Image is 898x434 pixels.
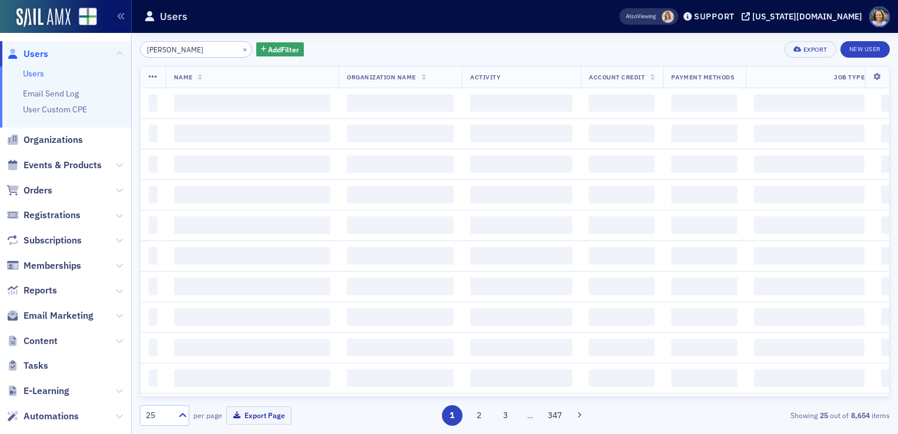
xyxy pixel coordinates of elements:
a: Tasks [6,359,48,372]
div: Showing out of items [648,410,890,420]
span: ‌ [470,155,572,173]
div: Support [694,11,735,22]
span: ‌ [149,339,158,356]
span: ‌ [347,278,454,295]
span: ‌ [174,155,331,173]
span: Organization Name [347,73,416,81]
span: Events & Products [24,159,102,172]
span: Profile [869,6,890,27]
span: ‌ [174,247,331,265]
span: ‌ [470,125,572,142]
span: ‌ [589,278,655,295]
span: ‌ [671,94,738,112]
button: 3 [495,405,516,426]
strong: 25 [817,410,830,420]
span: ‌ [470,369,572,387]
span: ‌ [347,186,454,203]
span: ‌ [174,278,331,295]
span: ‌ [589,216,655,234]
span: Content [24,335,58,348]
button: 347 [545,405,565,426]
span: Activity [470,73,501,81]
div: Also [626,12,637,20]
span: ‌ [149,155,158,173]
span: ‌ [589,369,655,387]
a: Memberships [6,259,81,272]
span: Automations [24,410,79,423]
span: ‌ [174,216,331,234]
input: Search… [140,41,252,58]
span: Name [174,73,193,81]
strong: 8,654 [849,410,872,420]
span: Add Filter [268,44,299,55]
img: SailAMX [16,8,71,27]
span: ‌ [174,339,331,356]
span: ‌ [671,339,738,356]
span: Users [24,48,48,61]
a: Registrations [6,209,81,222]
h1: Users [160,9,187,24]
span: ‌ [589,339,655,356]
span: ‌ [754,94,865,112]
span: ‌ [174,186,331,203]
img: SailAMX [79,8,97,26]
span: ‌ [754,125,865,142]
span: Orders [24,184,52,197]
a: Automations [6,410,79,423]
span: ‌ [149,94,158,112]
span: ‌ [671,125,738,142]
span: ‌ [149,369,158,387]
a: Content [6,335,58,348]
span: ‌ [589,125,655,142]
span: ‌ [347,308,454,326]
a: User Custom CPE [23,104,87,115]
span: ‌ [754,339,865,356]
span: Subscriptions [24,234,82,247]
span: ‌ [347,94,454,112]
span: Job Type [834,73,865,81]
a: View Homepage [71,8,97,28]
span: ‌ [347,369,454,387]
span: Organizations [24,133,83,146]
span: … [522,410,538,420]
span: ‌ [470,186,572,203]
span: ‌ [174,308,331,326]
span: ‌ [347,247,454,265]
a: New User [840,41,890,58]
span: ‌ [470,339,572,356]
button: Export Page [226,406,291,425]
a: E-Learning [6,385,69,398]
span: Reports [24,284,57,297]
span: ‌ [174,369,331,387]
span: ‌ [589,186,655,203]
div: 25 [146,409,172,422]
span: ‌ [347,125,454,142]
span: ‌ [347,216,454,234]
a: Email Marketing [6,309,93,322]
a: Events & Products [6,159,102,172]
span: ‌ [470,94,572,112]
span: ‌ [589,308,655,326]
span: ‌ [754,155,865,173]
span: Payment Methods [671,73,734,81]
span: Bethany Booth [662,11,674,23]
span: ‌ [589,155,655,173]
span: ‌ [754,186,865,203]
label: per page [193,410,222,420]
span: Email Marketing [24,309,93,322]
button: 1 [442,405,463,426]
span: E-Learning [24,385,69,398]
span: ‌ [754,247,865,265]
a: Users [23,68,44,79]
span: ‌ [149,308,158,326]
span: ‌ [671,155,738,173]
span: ‌ [671,308,738,326]
span: ‌ [174,94,331,112]
span: ‌ [149,216,158,234]
span: Tasks [24,359,48,372]
span: ‌ [149,247,158,265]
div: [US_STATE][DOMAIN_NAME] [752,11,862,22]
button: 2 [468,405,489,426]
button: [US_STATE][DOMAIN_NAME] [742,12,866,21]
span: ‌ [671,186,738,203]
